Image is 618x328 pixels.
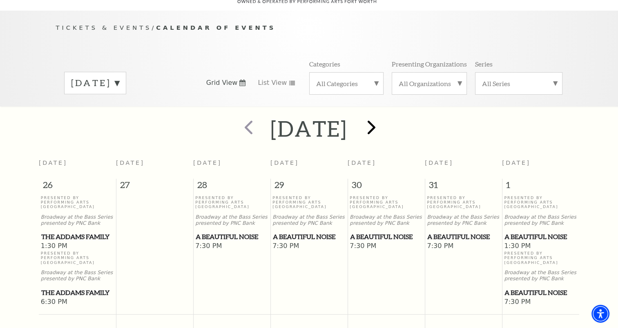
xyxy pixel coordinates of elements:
p: Presented By Performing Arts [GEOGRAPHIC_DATA] [41,251,114,265]
span: [DATE] [270,160,299,166]
label: All Organizations [399,79,460,88]
p: Broadway at the Bass Series presented by PNC Bank [350,214,423,226]
p: Presented By Performing Arts [GEOGRAPHIC_DATA] [504,195,577,209]
span: 7:30 PM [350,242,423,251]
label: All Categories [316,79,377,88]
span: Grid View [206,78,238,87]
span: A Beautiful Noise [350,232,422,242]
p: Broadway at the Bass Series presented by PNC Bank [41,214,114,226]
span: 28 [194,179,270,195]
p: Presented By Performing Arts [GEOGRAPHIC_DATA] [427,195,500,209]
p: Broadway at the Bass Series presented by PNC Bank [272,214,346,226]
a: A Beautiful Noise [427,232,500,242]
span: 31 [425,179,502,195]
a: The Addams Family [41,288,114,298]
span: 1:30 PM [504,242,577,251]
h2: [DATE] [270,115,348,142]
span: 7:30 PM [504,298,577,307]
span: A Beautiful Noise [196,232,268,242]
span: 1:30 PM [41,242,114,251]
button: prev [233,114,263,143]
span: 7:30 PM [272,242,346,251]
span: List View [258,78,287,87]
span: 30 [348,179,425,195]
span: 27 [116,179,193,195]
span: 7:30 PM [195,242,268,251]
p: Presented By Performing Arts [GEOGRAPHIC_DATA] [504,251,577,265]
span: [DATE] [39,160,67,166]
button: next [355,114,385,143]
p: Presenting Organizations [392,60,467,68]
p: Series [475,60,493,68]
div: Accessibility Menu [591,305,609,323]
a: The Addams Family [41,232,114,242]
span: A Beautiful Noise [504,232,577,242]
p: Presented By Performing Arts [GEOGRAPHIC_DATA] [41,195,114,209]
span: 7:30 PM [427,242,500,251]
span: 1 [502,179,580,195]
span: Tickets & Events [56,24,152,31]
p: Broadway at the Bass Series presented by PNC Bank [41,270,114,282]
p: Presented By Performing Arts [GEOGRAPHIC_DATA] [272,195,346,209]
span: Calendar of Events [156,24,276,31]
span: [DATE] [116,160,145,166]
span: 29 [271,179,348,195]
a: A Beautiful Noise [504,288,577,298]
a: A Beautiful Noise [272,232,346,242]
p: Presented By Performing Arts [GEOGRAPHIC_DATA] [350,195,423,209]
p: Broadway at the Bass Series presented by PNC Bank [427,214,500,226]
span: [DATE] [502,160,531,166]
span: 6:30 PM [41,298,114,307]
label: [DATE] [71,77,119,89]
p: Categories [309,60,340,68]
p: Broadway at the Bass Series presented by PNC Bank [504,214,577,226]
p: Broadway at the Bass Series presented by PNC Bank [504,270,577,282]
a: A Beautiful Noise [195,232,268,242]
p: / [56,23,562,33]
a: A Beautiful Noise [350,232,423,242]
span: 26 [39,179,116,195]
label: All Series [482,79,556,88]
span: A Beautiful Noise [273,232,345,242]
p: Broadway at the Bass Series presented by PNC Bank [195,214,268,226]
span: A Beautiful Noise [427,232,500,242]
a: A Beautiful Noise [504,232,577,242]
span: [DATE] [348,160,376,166]
span: A Beautiful Noise [504,288,577,298]
span: [DATE] [425,160,453,166]
span: [DATE] [193,160,222,166]
p: Presented By Performing Arts [GEOGRAPHIC_DATA] [195,195,268,209]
